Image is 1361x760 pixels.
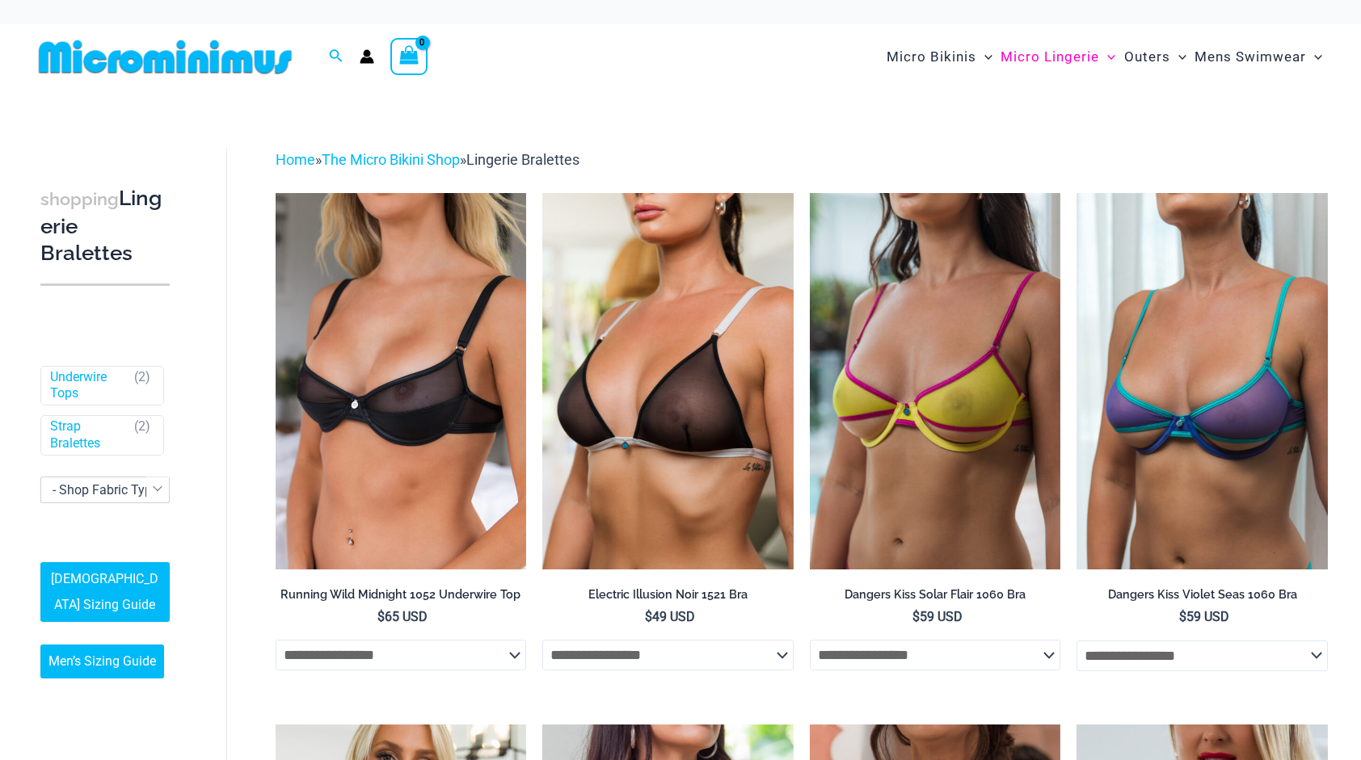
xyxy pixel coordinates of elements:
[276,151,579,168] span: » »
[276,151,315,168] a: Home
[276,587,527,608] a: Running Wild Midnight 1052 Underwire Top
[883,32,997,82] a: Micro BikinisMenu ToggleMenu Toggle
[1077,587,1328,608] a: Dangers Kiss Violet Seas 1060 Bra
[138,369,145,384] span: 2
[645,609,652,624] span: $
[976,36,992,78] span: Menu Toggle
[1306,36,1322,78] span: Menu Toggle
[1170,36,1186,78] span: Menu Toggle
[390,38,428,75] a: View Shopping Cart, empty
[40,562,170,622] a: [DEMOGRAPHIC_DATA] Sizing Guide
[810,587,1061,608] a: Dangers Kiss Solar Flair 1060 Bra
[50,418,127,452] a: Strap Bralettes
[466,151,579,168] span: Lingerie Bralettes
[41,477,169,502] span: - Shop Fabric Type
[50,369,127,403] a: Underwire Tops
[1190,32,1326,82] a: Mens SwimwearMenu ToggleMenu Toggle
[810,587,1061,603] h2: Dangers Kiss Solar Flair 1060 Bra
[645,609,695,624] bdi: 49 USD
[276,193,527,569] img: Running Wild Midnight 1052 Top 01
[276,193,527,569] a: Running Wild Midnight 1052 Top 01Running Wild Midnight 1052 Top 6052 Bottom 06Running Wild Midnig...
[1120,32,1190,82] a: OutersMenu ToggleMenu Toggle
[542,193,794,569] a: Electric Illusion Noir 1521 Bra 01Electric Illusion Noir 1521 Bra 682 Thong 07Electric Illusion N...
[377,609,385,624] span: $
[40,185,170,267] h3: Lingerie Bralettes
[276,587,527,603] h2: Running Wild Midnight 1052 Underwire Top
[912,609,963,624] bdi: 59 USD
[542,587,794,608] a: Electric Illusion Noir 1521 Bra
[40,477,170,503] span: - Shop Fabric Type
[40,189,119,209] span: shopping
[134,418,150,452] span: ( )
[40,645,164,678] a: Men’s Sizing Guide
[887,36,976,78] span: Micro Bikinis
[53,482,158,498] span: - Shop Fabric Type
[810,193,1061,569] a: Dangers Kiss Solar Flair 1060 Bra 01Dangers Kiss Solar Flair 1060 Bra 02Dangers Kiss Solar Flair ...
[138,418,145,434] span: 2
[1001,36,1099,78] span: Micro Lingerie
[329,47,343,67] a: Search icon link
[1179,609,1229,624] bdi: 59 USD
[1195,36,1306,78] span: Mens Swimwear
[1099,36,1115,78] span: Menu Toggle
[377,609,428,624] bdi: 65 USD
[880,30,1329,84] nav: Site Navigation
[322,151,460,168] a: The Micro Bikini Shop
[1077,193,1328,569] a: Dangers Kiss Violet Seas 1060 Bra 01Dangers Kiss Violet Seas 1060 Bra 611 Micro 04Dangers Kiss Vi...
[360,49,374,64] a: Account icon link
[1077,587,1328,603] h2: Dangers Kiss Violet Seas 1060 Bra
[997,32,1119,82] a: Micro LingerieMenu ToggleMenu Toggle
[542,587,794,603] h2: Electric Illusion Noir 1521 Bra
[32,39,298,75] img: MM SHOP LOGO FLAT
[810,193,1061,569] img: Dangers Kiss Solar Flair 1060 Bra 01
[1179,609,1186,624] span: $
[542,193,794,569] img: Electric Illusion Noir 1521 Bra 01
[1124,36,1170,78] span: Outers
[134,369,150,403] span: ( )
[912,609,920,624] span: $
[1077,193,1328,569] img: Dangers Kiss Violet Seas 1060 Bra 01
